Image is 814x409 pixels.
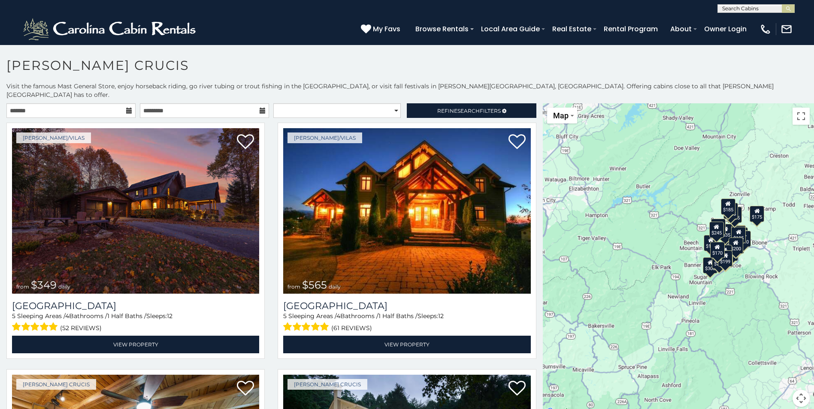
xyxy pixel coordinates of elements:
span: Map [553,111,569,120]
span: daily [329,283,341,290]
div: $305 [711,219,725,235]
span: $565 [302,279,327,291]
button: Change map style [547,108,577,123]
div: $155 [727,207,741,223]
div: $245 [709,222,724,238]
a: Add to favorites [237,133,254,151]
a: Add to favorites [508,133,526,151]
a: Owner Login [700,21,751,36]
a: [PERSON_NAME] Crucis [16,379,96,390]
div: $185 [731,227,746,243]
span: 4 [65,312,69,320]
div: $199 [718,250,732,267]
span: 5 [12,312,15,320]
img: White-1-2.png [21,16,200,42]
a: [GEOGRAPHIC_DATA] [283,300,530,312]
a: [GEOGRAPHIC_DATA] [12,300,259,312]
span: from [287,283,300,290]
span: Search [457,108,480,114]
span: from [16,283,29,290]
img: phone-regular-white.png [760,23,772,35]
span: 12 [438,312,444,320]
a: from $349 daily [12,128,259,294]
div: $275 [718,251,733,267]
a: [PERSON_NAME] Crucis [287,379,367,390]
a: Local Area Guide [477,21,544,36]
div: Sleeping Areas / Bathrooms / Sleeps: [283,312,530,334]
div: $200 [728,238,743,254]
span: 1 Half Baths / [107,312,146,320]
span: daily [58,283,70,290]
a: Rental Program [599,21,662,36]
h3: Wilderness Lodge [283,300,530,312]
button: Toggle fullscreen view [793,108,810,125]
img: 1714393684_thumbnail.jpeg [283,128,530,294]
span: My Favs [373,24,400,34]
div: $185 [721,198,735,215]
a: Browse Rentals [411,21,473,36]
img: mail-regular-white.png [781,23,793,35]
div: $230 [711,253,726,269]
a: About [666,21,696,36]
div: $190 [703,235,718,251]
span: (61 reviews) [331,322,372,334]
a: Real Estate [548,21,596,36]
a: View Property [283,336,530,353]
div: $175 [750,206,764,222]
a: Add to favorites [508,380,526,398]
span: 5 [283,312,287,320]
a: [PERSON_NAME]/Vilas [287,132,362,143]
a: [PERSON_NAME]/Vilas [16,132,91,143]
img: 1756500887_thumbnail.jpeg [12,128,259,294]
span: (52 reviews) [60,322,102,334]
span: 4 [336,312,340,320]
span: $349 [31,279,57,291]
a: View Property [12,336,259,353]
div: $210 [736,231,751,247]
span: 1 Half Baths / [378,312,418,320]
div: $300 [703,257,717,274]
a: RefineSearchFilters [407,103,536,118]
a: My Favs [361,24,402,35]
button: Map camera controls [793,390,810,407]
div: Sleeping Areas / Bathrooms / Sleeps: [12,312,259,334]
a: Add to favorites [237,380,254,398]
h3: Diamond Creek Lodge [12,300,259,312]
span: 12 [167,312,172,320]
a: from $565 daily [283,128,530,294]
div: $170 [710,242,725,258]
div: $360 [731,226,746,242]
span: Refine Filters [437,108,501,114]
